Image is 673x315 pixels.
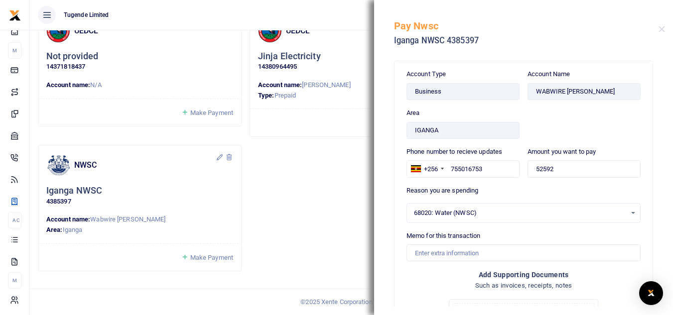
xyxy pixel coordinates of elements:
[258,92,274,99] strong: Type:
[90,81,101,89] span: N/A
[406,280,641,291] h4: Such as invoices, receipts, notes
[181,252,233,263] a: Make Payment
[406,147,502,157] label: Phone number to recieve updates
[302,81,350,89] span: [PERSON_NAME]
[8,272,21,289] li: M
[414,208,626,218] span: 68020: Water (NWSC)
[46,197,233,207] p: 4385397
[394,36,659,46] h5: Iganga NWSC 4385397
[406,186,478,196] label: Reason you are spending
[190,254,233,261] span: Make Payment
[9,11,21,18] a: logo-small logo-large logo-large
[46,226,63,233] strong: Area:
[406,231,481,241] label: Memo for this transaction
[639,281,663,305] div: Open Intercom Messenger
[286,25,427,36] h4: UEDCL
[258,81,302,89] strong: Account name:
[60,10,113,19] span: Tugende Limited
[258,51,321,62] h5: Jinja Electricity
[9,9,21,21] img: logo-small
[63,226,83,233] span: Iganga
[8,212,21,228] li: Ac
[46,51,98,62] h5: Not provided
[74,160,216,171] h4: NWSC
[258,51,445,72] div: Click to update
[46,185,102,197] h5: Iganga NWSC
[406,244,641,261] input: Enter extra information
[528,147,596,157] label: Amount you want to pay
[424,164,438,174] div: +256
[90,215,165,223] span: Wabwire [PERSON_NAME]
[46,215,90,223] strong: Account name:
[274,92,296,99] span: Prepaid
[46,51,233,72] div: Click to update
[659,26,665,32] button: Close
[46,185,233,207] div: Click to update
[528,69,570,79] label: Account Name
[46,81,90,89] strong: Account name:
[407,161,447,177] div: Uganda: +256
[181,107,233,118] a: Make Payment
[46,62,233,72] p: 14371818437
[8,42,21,59] li: M
[74,25,216,36] h4: UEDCL
[406,108,419,118] label: Area
[406,69,446,79] label: Account Type
[394,20,659,32] h5: Pay Nwsc
[258,62,445,72] p: 14380964495
[190,109,233,116] span: Make Payment
[528,160,641,177] input: Enter a amount
[406,269,641,280] h4: Add supporting Documents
